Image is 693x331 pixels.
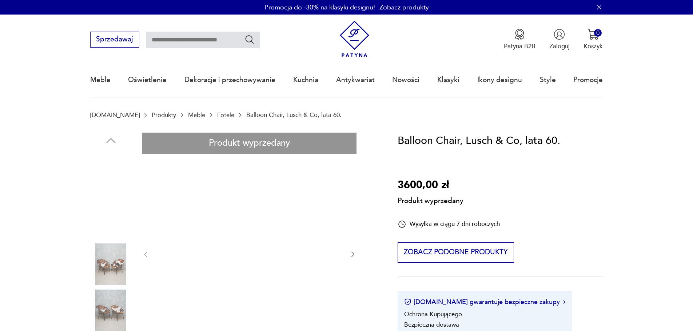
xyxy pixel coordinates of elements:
[549,42,570,51] p: Zaloguj
[246,112,342,118] p: Balloon Chair, Lusch & Co, lata 60.
[90,32,139,48] button: Sprzedawaj
[90,112,140,118] a: [DOMAIN_NAME]
[398,133,560,149] h1: Balloon Chair, Lusch & Co, lata 60.
[128,63,167,97] a: Oświetlenie
[217,112,234,118] a: Fotele
[540,63,556,97] a: Style
[90,63,111,97] a: Meble
[398,220,500,229] div: Wysyłka w ciągu 7 dni roboczych
[244,34,255,45] button: Szukaj
[184,63,275,97] a: Dekoracje i przechowywanie
[554,29,565,40] img: Ikonka użytkownika
[379,3,429,12] a: Zobacz produkty
[336,21,373,57] img: Patyna - sklep z meblami i dekoracjami vintage
[504,29,535,51] a: Ikona medaluPatyna B2B
[594,29,602,37] div: 0
[398,194,463,206] p: Produkt wyprzedany
[504,29,535,51] button: Patyna B2B
[264,3,375,12] p: Promocja do -30% na klasyki designu!
[437,63,459,97] a: Klasyki
[404,310,462,318] li: Ochrona Kupującego
[336,63,375,97] a: Antykwariat
[392,63,419,97] a: Nowości
[404,298,565,307] button: [DOMAIN_NAME] gwarantuje bezpieczne zakupy
[398,242,514,263] button: Zobacz podobne produkty
[152,112,176,118] a: Produkty
[549,29,570,51] button: Zaloguj
[188,112,205,118] a: Meble
[514,29,525,40] img: Ikona medalu
[404,320,459,329] li: Bezpieczna dostawa
[584,29,603,51] button: 0Koszyk
[90,37,139,43] a: Sprzedawaj
[504,42,535,51] p: Patyna B2B
[404,298,411,306] img: Ikona certyfikatu
[477,63,522,97] a: Ikony designu
[573,63,603,97] a: Promocje
[398,177,463,194] p: 3600,00 zł
[563,300,565,304] img: Ikona strzałki w prawo
[293,63,318,97] a: Kuchnia
[584,42,603,51] p: Koszyk
[588,29,599,40] img: Ikona koszyka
